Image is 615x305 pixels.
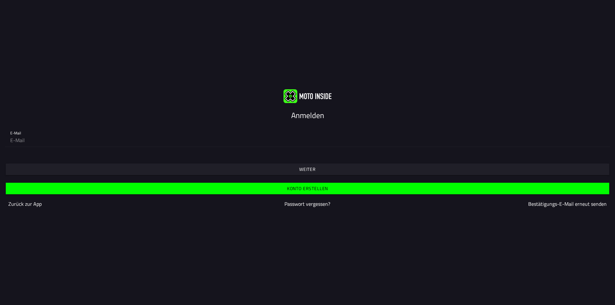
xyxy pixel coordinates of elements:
ion-text: Weiter [299,167,316,172]
a: Passwort vergessen? [284,200,330,208]
a: Zurück zur App [8,200,42,208]
a: Bestätigungs-E-Mail erneut senden [528,200,607,208]
ion-text: Anmelden [291,109,324,121]
input: E-Mail [10,134,605,147]
ion-button: Konto erstellen [6,183,609,194]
